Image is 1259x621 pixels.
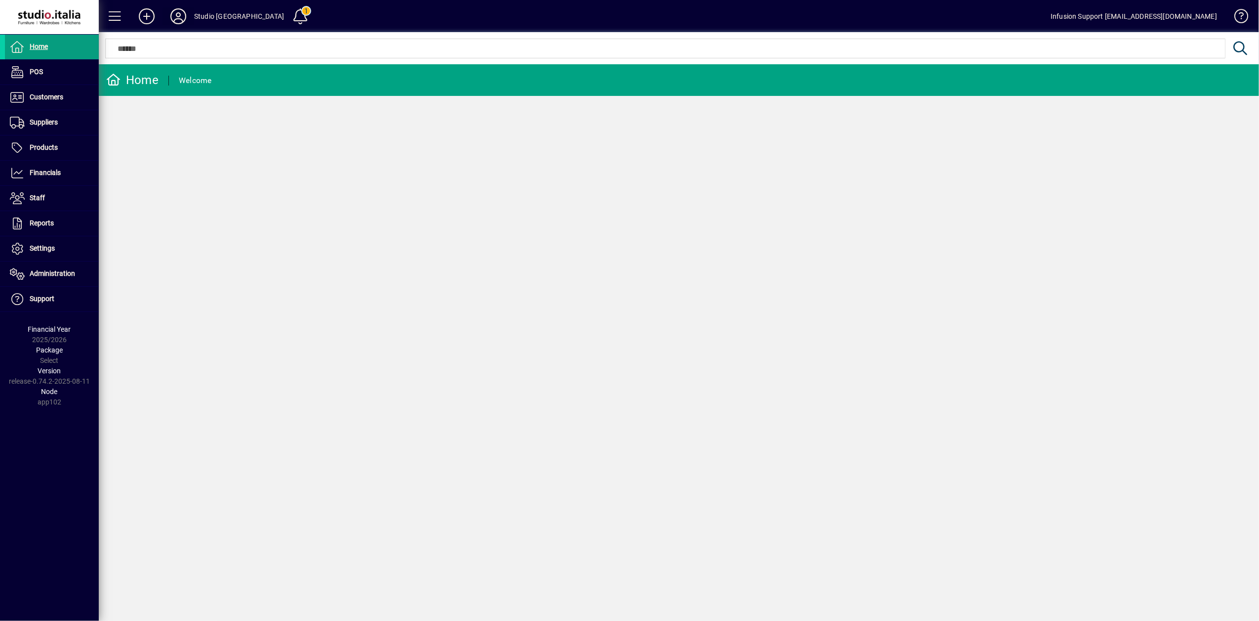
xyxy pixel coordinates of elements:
[30,194,45,202] span: Staff
[30,244,55,252] span: Settings
[5,85,99,110] a: Customers
[38,367,61,375] span: Version
[5,211,99,236] a: Reports
[194,8,284,24] div: Studio [GEOGRAPHIC_DATA]
[30,143,58,151] span: Products
[30,43,48,50] span: Home
[28,325,71,333] span: Financial Year
[131,7,162,25] button: Add
[5,186,99,211] a: Staff
[30,93,63,101] span: Customers
[30,295,54,303] span: Support
[30,169,61,177] span: Financials
[5,135,99,160] a: Products
[41,388,58,396] span: Node
[5,262,99,286] a: Administration
[1051,8,1217,24] div: Infusion Support [EMAIL_ADDRESS][DOMAIN_NAME]
[179,73,212,89] div: Welcome
[5,60,99,85] a: POS
[30,219,54,227] span: Reports
[5,110,99,135] a: Suppliers
[1227,2,1247,34] a: Knowledge Base
[5,236,99,261] a: Settings
[106,72,159,88] div: Home
[5,287,99,311] a: Support
[5,161,99,185] a: Financials
[30,269,75,277] span: Administration
[30,68,43,76] span: POS
[36,346,63,354] span: Package
[30,118,58,126] span: Suppliers
[162,7,194,25] button: Profile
